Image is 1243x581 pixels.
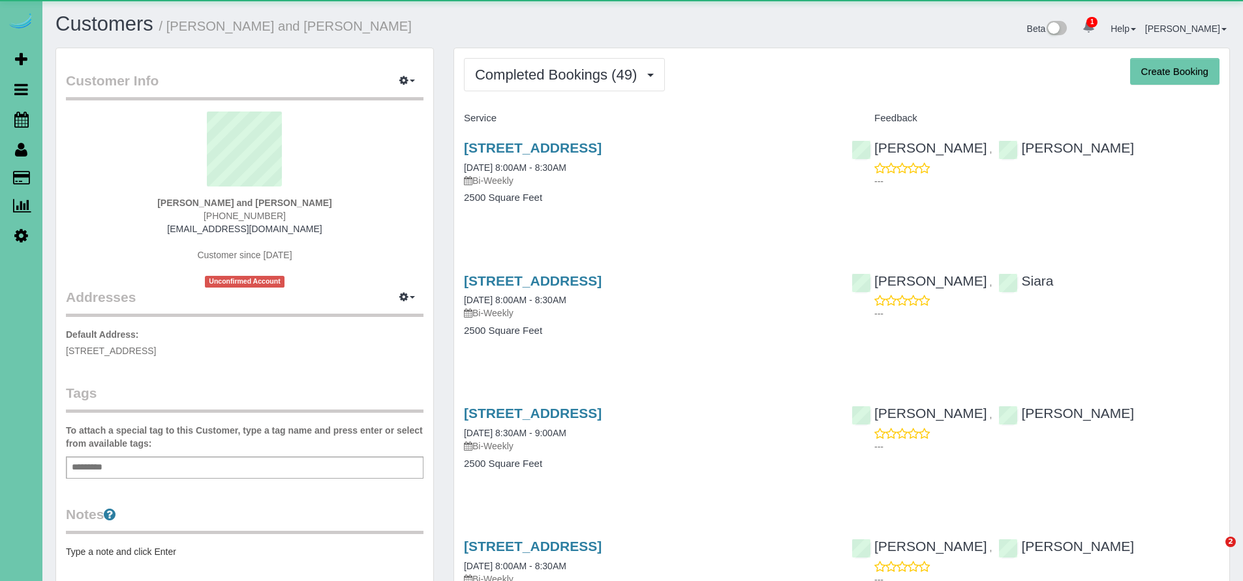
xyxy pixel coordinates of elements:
[55,12,153,35] a: Customers
[990,277,992,288] span: ,
[464,439,832,453] p: Bi-Weekly
[464,162,566,173] a: [DATE] 8:00AM - 8:30AM
[1045,21,1067,38] img: New interface
[66,71,423,100] legend: Customer Info
[990,543,992,553] span: ,
[990,144,992,155] span: ,
[204,211,286,221] span: [PHONE_NUMBER]
[464,113,832,124] h4: Service
[464,174,832,187] p: Bi-Weekly
[874,175,1220,188] p: ---
[464,306,832,320] p: Bi-Weekly
[464,458,832,469] h4: 2500 Square Feet
[66,505,423,534] legend: Notes
[66,346,156,356] span: [STREET_ADDRESS]
[1130,58,1220,85] button: Create Booking
[1145,23,1227,34] a: [PERSON_NAME]
[998,140,1134,155] a: [PERSON_NAME]
[475,67,643,83] span: Completed Bookings (49)
[66,328,139,341] label: Default Address:
[852,113,1220,124] h4: Feedback
[464,428,566,438] a: [DATE] 8:30AM - 9:00AM
[998,273,1053,288] a: Siara
[874,440,1220,453] p: ---
[66,545,423,558] pre: Type a note and click Enter
[464,58,665,91] button: Completed Bookings (49)
[157,198,332,208] strong: [PERSON_NAME] and [PERSON_NAME]
[464,539,602,554] a: [STREET_ADDRESS]
[464,192,832,203] h4: 2500 Square Feet
[66,424,423,450] label: To attach a special tag to this Customer, type a tag name and press enter or select from availabl...
[197,250,292,260] span: Customer since [DATE]
[1027,23,1067,34] a: Beta
[464,140,602,155] a: [STREET_ADDRESS]
[464,295,566,305] a: [DATE] 8:00AM - 8:30AM
[167,224,322,234] a: [EMAIL_ADDRESS][DOMAIN_NAME]
[1086,17,1097,27] span: 1
[205,276,284,287] span: Unconfirmed Account
[852,539,987,554] a: [PERSON_NAME]
[159,19,412,33] small: / [PERSON_NAME] and [PERSON_NAME]
[852,140,987,155] a: [PERSON_NAME]
[464,325,832,336] h4: 2500 Square Feet
[464,561,566,571] a: [DATE] 8:00AM - 8:30AM
[464,406,602,421] a: [STREET_ADDRESS]
[998,539,1134,554] a: [PERSON_NAME]
[1225,537,1236,547] span: 2
[1076,13,1101,42] a: 1
[990,410,992,420] span: ,
[874,307,1220,320] p: ---
[852,273,987,288] a: [PERSON_NAME]
[998,406,1134,421] a: [PERSON_NAME]
[66,383,423,413] legend: Tags
[464,273,602,288] a: [STREET_ADDRESS]
[1199,537,1230,568] iframe: Intercom live chat
[8,13,34,31] img: Automaid Logo
[852,406,987,421] a: [PERSON_NAME]
[1111,23,1136,34] a: Help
